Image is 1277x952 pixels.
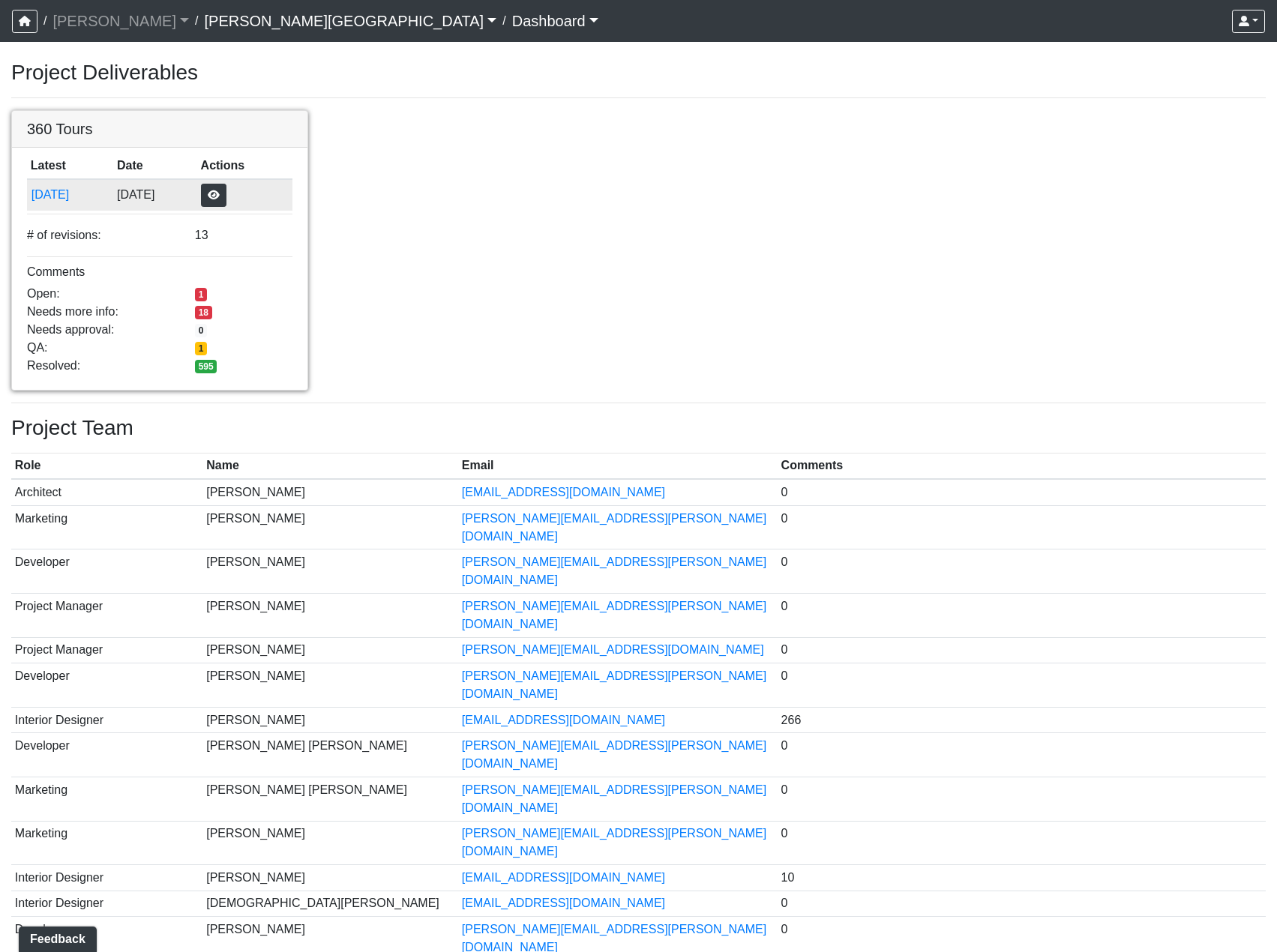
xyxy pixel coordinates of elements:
td: Interior Designer [11,865,202,891]
td: 0 [778,663,1266,708]
a: [PERSON_NAME][EMAIL_ADDRESS][PERSON_NAME][DOMAIN_NAME] [462,783,766,814]
td: Architect [11,479,202,505]
td: [PERSON_NAME] [202,821,458,865]
a: [PERSON_NAME][EMAIL_ADDRESS][PERSON_NAME][DOMAIN_NAME] [462,512,766,543]
td: 0 [778,777,1266,821]
td: Project Manager [11,637,202,663]
a: [PERSON_NAME][EMAIL_ADDRESS][PERSON_NAME][DOMAIN_NAME] [462,827,766,858]
td: 0 [778,505,1266,549]
td: [DEMOGRAPHIC_DATA][PERSON_NAME] [202,891,458,917]
th: Email [458,454,778,480]
a: [PERSON_NAME] [52,6,189,36]
td: [PERSON_NAME] [202,479,458,505]
a: [EMAIL_ADDRESS][DOMAIN_NAME] [462,897,665,909]
td: Interior Designer [11,891,202,917]
td: 0 [778,821,1266,865]
td: 0 [778,733,1266,777]
iframe: Ybug feedback widget [11,922,100,952]
td: Developer [11,549,202,594]
a: [EMAIL_ADDRESS][DOMAIN_NAME] [462,486,665,498]
td: [PERSON_NAME] [202,707,458,733]
h3: Project Deliverables [11,60,1266,85]
td: 0 [778,891,1266,917]
th: Name [202,454,458,480]
td: [PERSON_NAME] [PERSON_NAME] [202,733,458,777]
td: Developer [11,733,202,777]
td: 266 [778,707,1266,733]
td: 10 [778,865,1266,891]
a: [PERSON_NAME][EMAIL_ADDRESS][PERSON_NAME][DOMAIN_NAME] [462,669,766,700]
td: 0 [778,593,1266,637]
td: wzoWVqM2G5FFRq7aL6KUid [27,179,113,211]
td: Developer [11,663,202,708]
td: Marketing [11,777,202,821]
h3: Project Team [11,415,1266,441]
td: [PERSON_NAME] [202,549,458,594]
td: Project Manager [11,593,202,637]
a: [EMAIL_ADDRESS][DOMAIN_NAME] [462,871,665,884]
td: Interior Designer [11,707,202,733]
th: Comments [778,454,1266,480]
button: [DATE] [31,185,110,205]
td: [PERSON_NAME] [PERSON_NAME] [202,777,458,821]
td: 0 [778,479,1266,505]
span: / [37,6,52,36]
td: Marketing [11,821,202,865]
a: [PERSON_NAME][EMAIL_ADDRESS][DOMAIN_NAME] [462,643,764,656]
th: Role [11,454,202,480]
td: [PERSON_NAME] [202,593,458,637]
a: [EMAIL_ADDRESS][DOMAIN_NAME] [462,714,665,726]
span: / [496,6,511,36]
a: [PERSON_NAME][GEOGRAPHIC_DATA] [204,6,496,36]
td: [PERSON_NAME] [202,663,458,708]
a: Dashboard [512,6,598,36]
a: [PERSON_NAME][EMAIL_ADDRESS][PERSON_NAME][DOMAIN_NAME] [462,600,766,630]
a: [PERSON_NAME][EMAIL_ADDRESS][PERSON_NAME][DOMAIN_NAME] [462,739,766,770]
td: [PERSON_NAME] [202,505,458,549]
td: Marketing [11,505,202,549]
td: [PERSON_NAME] [202,637,458,663]
td: 0 [778,637,1266,663]
td: [PERSON_NAME] [202,865,458,891]
span: / [189,6,204,36]
td: 0 [778,549,1266,594]
a: [PERSON_NAME][EMAIL_ADDRESS][PERSON_NAME][DOMAIN_NAME] [462,555,766,586]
